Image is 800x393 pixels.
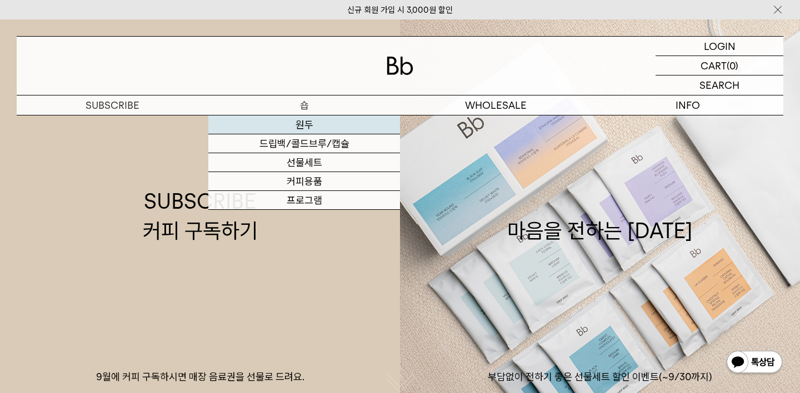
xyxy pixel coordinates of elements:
[208,172,400,191] a: 커피용품
[17,95,208,115] a: SUBSCRIBE
[704,37,736,56] p: LOGIN
[727,56,738,75] p: (0)
[208,153,400,172] a: 선물세트
[400,370,800,384] p: 부담없이 전하기 좋은 선물세트 할인 이벤트(~9/30까지)
[400,95,592,115] p: WHOLESALE
[347,5,453,15] a: 신규 회원 가입 시 3,000원 할인
[208,115,400,134] a: 원두
[701,56,727,75] p: CART
[726,350,783,376] img: 카카오톡 채널 1:1 채팅 버튼
[387,57,413,75] img: 로고
[507,187,693,245] div: 마음을 전하는 [DATE]
[143,187,258,245] div: SUBSCRIBE 커피 구독하기
[656,37,783,56] a: LOGIN
[208,191,400,210] a: 프로그램
[208,134,400,153] a: 드립백/콜드브루/캡슐
[656,56,783,75] a: CART (0)
[699,75,739,95] p: SEARCH
[592,95,783,115] p: INFO
[208,95,400,115] a: 숍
